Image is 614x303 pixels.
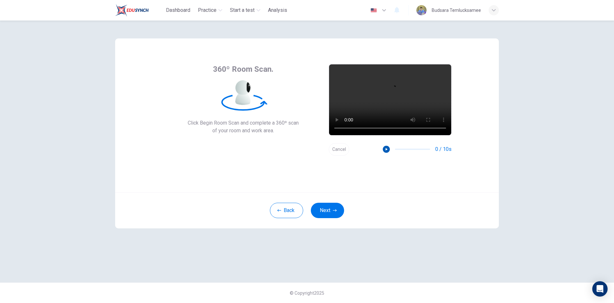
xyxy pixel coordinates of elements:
div: Budsara Temlucksamee [432,6,481,14]
a: Train Test logo [115,4,163,17]
img: Profile picture [416,5,427,15]
button: Analysis [265,4,290,16]
span: Practice [198,6,216,14]
button: Dashboard [163,4,193,16]
img: en [370,8,378,13]
span: 0 / 10s [435,145,452,153]
span: © Copyright 2025 [290,291,324,296]
span: 360º Room Scan. [213,64,273,74]
span: Dashboard [166,6,190,14]
span: Analysis [268,6,287,14]
img: Train Test logo [115,4,149,17]
button: Cancel [329,143,349,156]
span: Click Begin Room Scan and complete a 360º scan [188,119,299,127]
button: Back [270,203,303,218]
span: of your room and work area. [188,127,299,135]
button: Next [311,203,344,218]
span: Start a test [230,6,255,14]
button: Start a test [227,4,263,16]
button: Practice [195,4,225,16]
div: Open Intercom Messenger [592,281,608,297]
